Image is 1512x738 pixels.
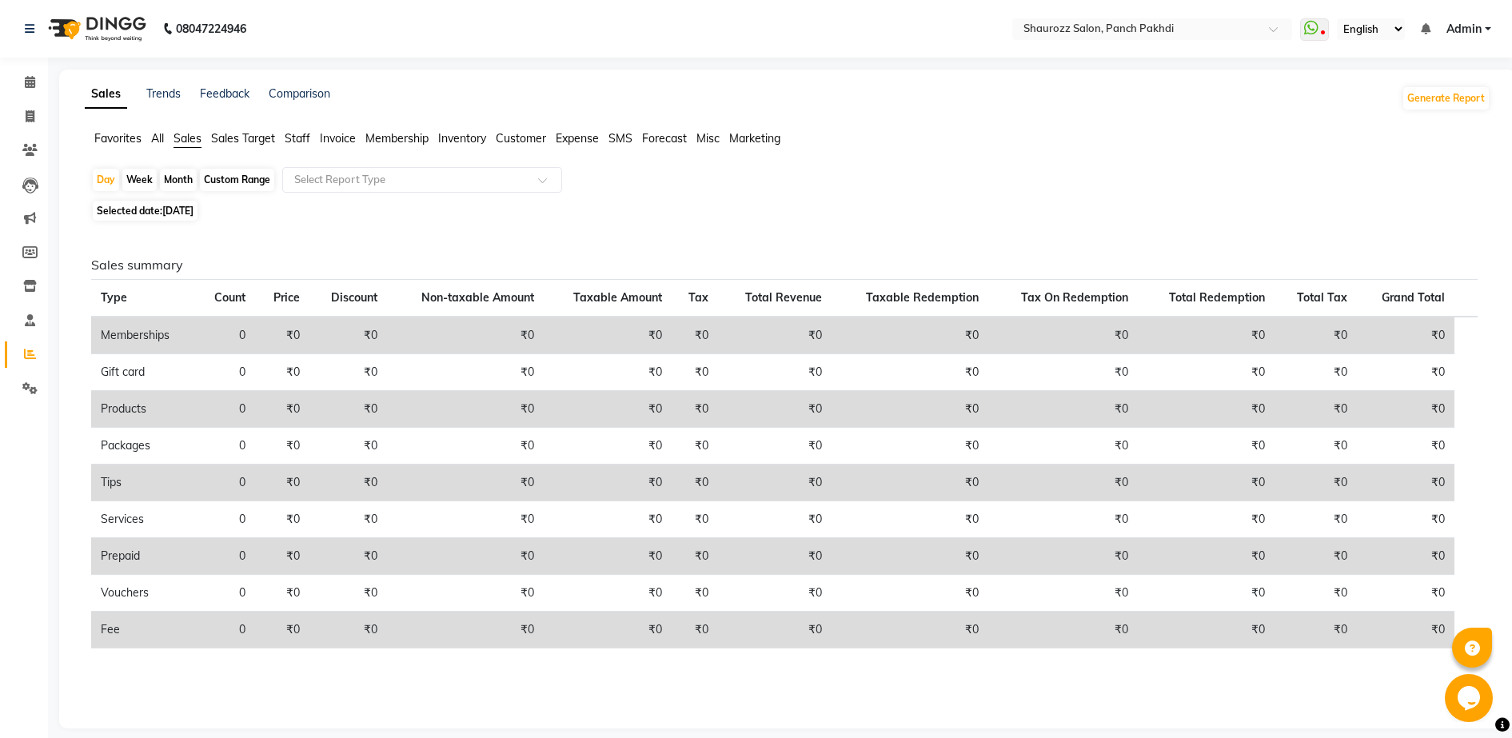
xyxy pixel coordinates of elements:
[1275,501,1357,538] td: ₹0
[1357,354,1454,391] td: ₹0
[93,201,197,221] span: Selected date:
[573,290,662,305] span: Taxable Amount
[832,465,988,501] td: ₹0
[544,612,672,648] td: ₹0
[1297,290,1347,305] span: Total Tax
[672,354,718,391] td: ₹0
[544,538,672,575] td: ₹0
[672,575,718,612] td: ₹0
[101,290,127,305] span: Type
[1382,290,1445,305] span: Grand Total
[1138,354,1275,391] td: ₹0
[1138,465,1275,501] td: ₹0
[496,131,546,146] span: Customer
[91,538,195,575] td: Prepaid
[1357,501,1454,538] td: ₹0
[309,354,387,391] td: ₹0
[1275,465,1357,501] td: ₹0
[387,538,544,575] td: ₹0
[146,86,181,101] a: Trends
[718,612,832,648] td: ₹0
[1275,612,1357,648] td: ₹0
[195,391,255,428] td: 0
[91,354,195,391] td: Gift card
[309,465,387,501] td: ₹0
[387,354,544,391] td: ₹0
[255,538,309,575] td: ₹0
[285,131,310,146] span: Staff
[387,501,544,538] td: ₹0
[365,131,429,146] span: Membership
[195,465,255,501] td: 0
[255,612,309,648] td: ₹0
[988,354,1138,391] td: ₹0
[91,317,195,354] td: Memberships
[832,354,988,391] td: ₹0
[1357,465,1454,501] td: ₹0
[1138,538,1275,575] td: ₹0
[174,131,201,146] span: Sales
[832,391,988,428] td: ₹0
[832,612,988,648] td: ₹0
[94,131,142,146] span: Favorites
[1357,612,1454,648] td: ₹0
[718,317,832,354] td: ₹0
[718,575,832,612] td: ₹0
[1275,317,1357,354] td: ₹0
[387,391,544,428] td: ₹0
[195,575,255,612] td: 0
[195,428,255,465] td: 0
[988,538,1138,575] td: ₹0
[672,501,718,538] td: ₹0
[608,131,632,146] span: SMS
[544,428,672,465] td: ₹0
[718,538,832,575] td: ₹0
[387,575,544,612] td: ₹0
[255,354,309,391] td: ₹0
[988,317,1138,354] td: ₹0
[91,465,195,501] td: Tips
[200,86,249,101] a: Feedback
[309,317,387,354] td: ₹0
[387,317,544,354] td: ₹0
[160,169,197,191] div: Month
[1275,575,1357,612] td: ₹0
[421,290,534,305] span: Non-taxable Amount
[1169,290,1265,305] span: Total Redemption
[1446,21,1482,38] span: Admin
[309,612,387,648] td: ₹0
[832,538,988,575] td: ₹0
[672,317,718,354] td: ₹0
[544,391,672,428] td: ₹0
[988,575,1138,612] td: ₹0
[988,501,1138,538] td: ₹0
[211,131,275,146] span: Sales Target
[200,169,274,191] div: Custom Range
[1445,674,1496,722] iframe: chat widget
[556,131,599,146] span: Expense
[1138,391,1275,428] td: ₹0
[672,465,718,501] td: ₹0
[988,428,1138,465] td: ₹0
[988,612,1138,648] td: ₹0
[387,465,544,501] td: ₹0
[696,131,720,146] span: Misc
[122,169,157,191] div: Week
[1357,317,1454,354] td: ₹0
[91,257,1478,273] h6: Sales summary
[988,465,1138,501] td: ₹0
[309,501,387,538] td: ₹0
[832,428,988,465] td: ₹0
[1138,612,1275,648] td: ₹0
[832,317,988,354] td: ₹0
[91,501,195,538] td: Services
[718,501,832,538] td: ₹0
[672,428,718,465] td: ₹0
[544,354,672,391] td: ₹0
[745,290,822,305] span: Total Revenue
[718,428,832,465] td: ₹0
[93,169,119,191] div: Day
[255,317,309,354] td: ₹0
[544,501,672,538] td: ₹0
[195,354,255,391] td: 0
